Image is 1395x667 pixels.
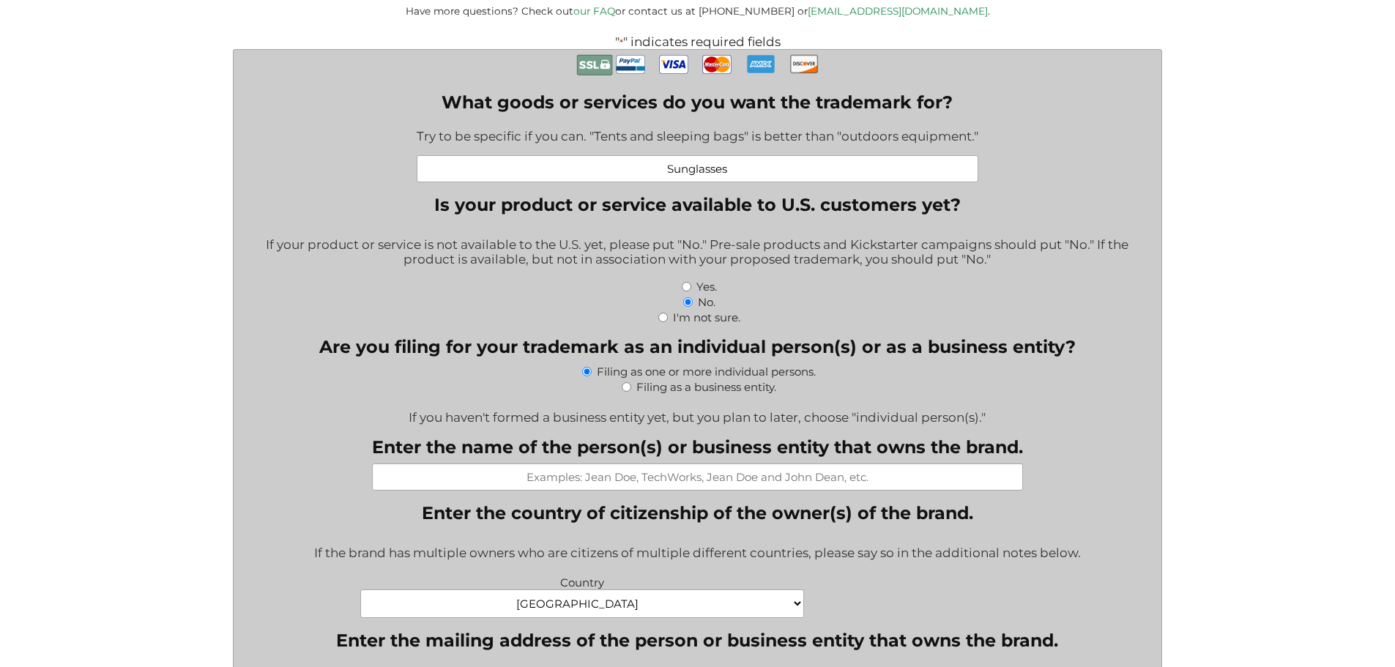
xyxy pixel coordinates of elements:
label: I'm not sure. [673,310,740,324]
a: [EMAIL_ADDRESS][DOMAIN_NAME] [808,5,988,17]
label: Enter the name of the person(s) or business entity that owns the brand. [372,436,1023,458]
label: Filing as one or more individual persons. [597,365,816,379]
legend: Is your product or service available to U.S. customers yet? [434,194,961,215]
img: PayPal [616,50,645,79]
label: Yes. [696,280,717,294]
label: No. [698,295,715,309]
input: Examples: Jean Doe, TechWorks, Jean Doe and John Dean, etc. [372,463,1023,491]
label: What goods or services do you want the trademark for? [417,92,978,113]
img: MasterCard [702,50,732,79]
input: Examples: Pet leashes; Healthcare consulting; Web-based accounting software [417,155,978,182]
a: our FAQ [573,5,615,17]
p: " " indicates required fields [182,34,1214,49]
small: Have more questions? Check out or contact us at [PHONE_NUMBER] or . [406,5,990,17]
img: Visa [659,50,688,79]
img: Secure Payment with SSL [576,50,613,80]
img: AmEx [746,50,775,78]
legend: Are you filing for your trademark as an individual person(s) or as a business entity? [319,336,1076,357]
div: If the brand has multiple owners who are citizens of multiple different countries, please say so ... [245,536,1150,572]
legend: Enter the mailing address of the person or business entity that owns the brand. [336,630,1058,651]
div: If your product or service is not available to the U.S. yet, please put "No." Pre-sale products a... [245,228,1150,278]
div: If you haven't formed a business entity yet, but you plan to later, choose "individual person(s)." [245,400,1150,425]
img: Discover [789,50,819,78]
div: Try to be specific if you can. "Tents and sleeping bags" is better than "outdoors equipment." [417,119,978,155]
label: Country [360,572,804,589]
legend: Enter the country of citizenship of the owner(s) of the brand. [422,502,973,523]
label: Filing as a business entity. [636,380,776,394]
